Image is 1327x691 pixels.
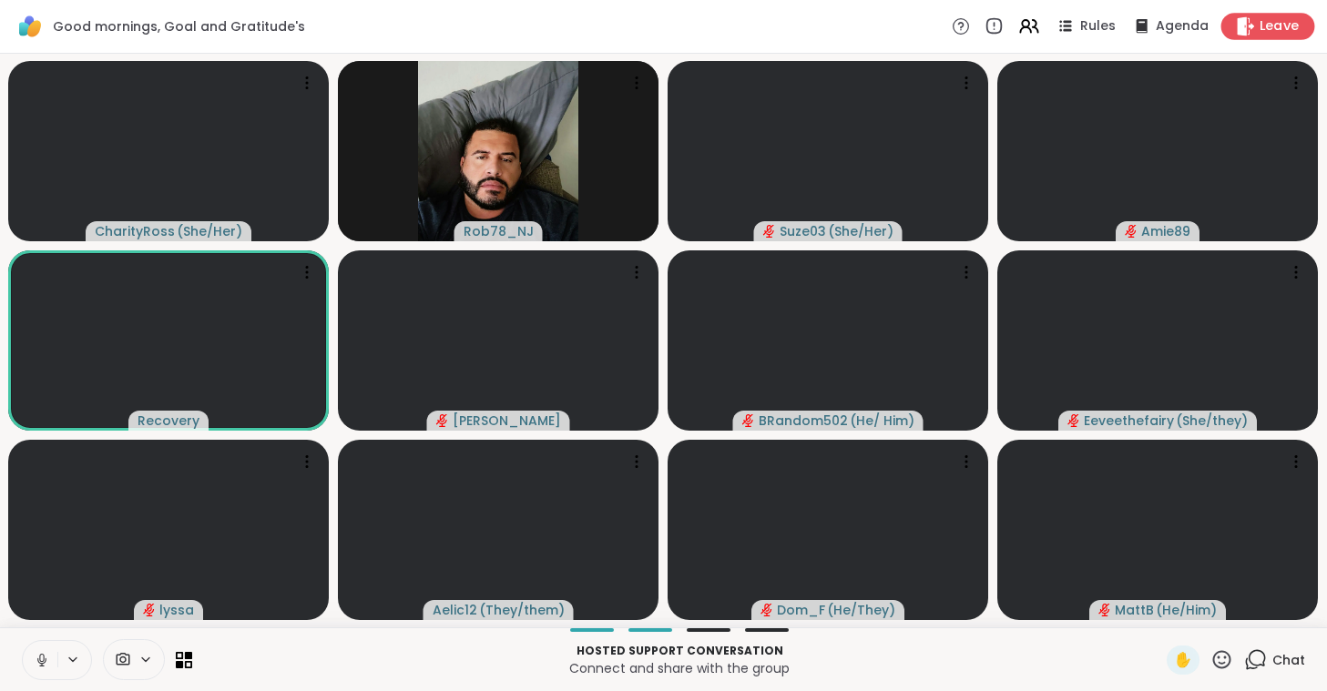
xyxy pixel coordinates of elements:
span: MattB [1115,601,1154,619]
span: audio-muted [143,604,156,616]
span: ( She/they ) [1176,412,1248,430]
span: audio-muted [1098,604,1111,616]
span: [PERSON_NAME] [453,412,561,430]
img: Rob78_NJ [418,61,578,241]
span: ( They/them ) [479,601,565,619]
span: Rules [1080,17,1116,36]
span: Amie89 [1141,222,1190,240]
p: Connect and share with the group [203,659,1156,677]
span: audio-muted [763,225,776,238]
span: Chat [1272,651,1305,669]
span: Leave [1260,17,1300,36]
span: Dom_F [777,601,825,619]
span: ( He/ Him ) [850,412,914,430]
p: Hosted support conversation [203,643,1156,659]
span: Aelic12 [433,601,477,619]
span: ( He/They ) [827,601,895,619]
span: ✋ [1174,649,1192,671]
span: Recovery [138,412,199,430]
span: audio-muted [436,414,449,427]
span: audio-muted [1125,225,1138,238]
span: Rob78_NJ [464,222,534,240]
span: ( He/Him ) [1156,601,1217,619]
span: ( She/Her ) [177,222,242,240]
span: audio-muted [742,414,755,427]
span: Agenda [1156,17,1209,36]
span: BRandom502 [759,412,848,430]
span: CharityRoss [95,222,175,240]
span: Eeveethefairy [1084,412,1174,430]
img: ShareWell Logomark [15,11,46,42]
span: lyssa [159,601,194,619]
span: audio-muted [760,604,773,616]
span: Good mornings, Goal and Gratitude's [53,17,305,36]
span: Suze03 [780,222,826,240]
span: audio-muted [1067,414,1080,427]
span: ( She/Her ) [828,222,893,240]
